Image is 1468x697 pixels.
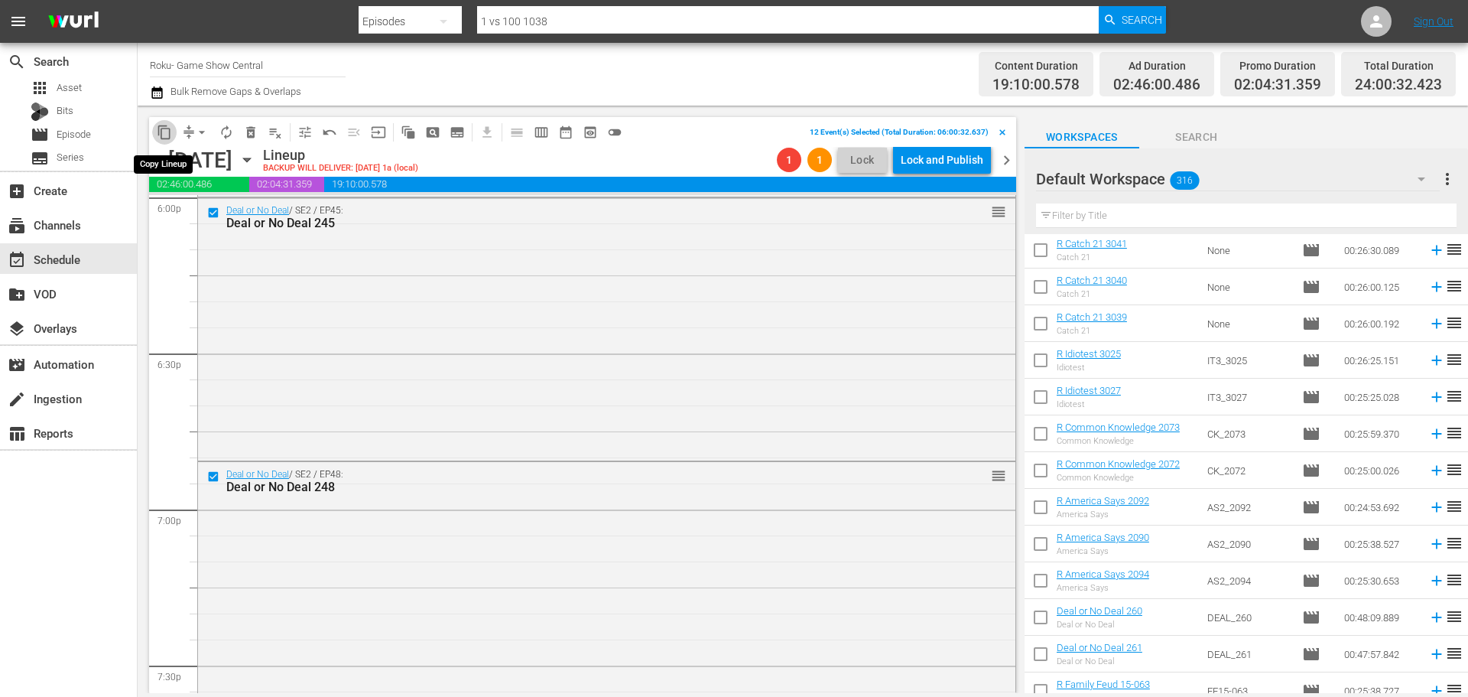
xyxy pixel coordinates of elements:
td: 00:25:38.527 [1338,526,1422,562]
span: subtitles_outlined [450,125,465,140]
span: 316 [1170,164,1199,197]
td: AS2_2092 [1201,489,1296,526]
span: Lock [844,152,881,168]
button: reorder [991,467,1006,483]
span: Automation [8,356,26,374]
span: pageview_outlined [425,125,440,140]
span: Bulk Remove Gaps & Overlaps [168,86,301,97]
span: subtitles [31,149,49,168]
span: 02:04:31.359 [249,177,324,192]
span: chevron_left [149,151,168,170]
td: 00:25:25.028 [1338,379,1422,415]
a: Deal or No Deal [226,205,289,216]
button: clear [989,119,1016,146]
span: input [371,125,386,140]
div: Content Duration [992,55,1080,77]
span: Search [1122,6,1162,34]
span: 02:46:00.486 [1113,77,1200,94]
span: delete_forever_outlined [243,125,258,140]
span: chevron_right [997,151,1016,170]
td: 00:47:57.842 [1338,636,1422,673]
span: reorder [1445,277,1463,295]
div: Default Workspace [1036,158,1440,200]
span: 1 [777,154,801,166]
div: Ad Duration [1113,55,1200,77]
span: Episode [1302,498,1320,516]
a: R Catch 21 3039 [1057,311,1127,323]
div: Lock and Publish [901,146,983,174]
button: Search [1099,6,1166,34]
span: reorder [1445,607,1463,626]
span: tune_outlined [297,125,313,140]
td: IT3_3027 [1201,379,1296,415]
span: event_available [8,251,26,269]
button: reorder [991,204,1006,219]
a: R Idiotest 3027 [1057,385,1121,396]
span: reorder [1445,497,1463,516]
svg: Add to Schedule [1428,499,1445,516]
div: Catch 21 [1057,326,1127,336]
span: Month Calendar View [554,120,578,145]
span: Create [8,182,26,200]
span: reorder [991,467,1006,484]
span: Episode [1302,608,1320,627]
a: Deal or No Deal 260 [1057,605,1142,617]
span: reorder [1445,387,1463,405]
span: Series [57,150,84,165]
td: AS2_2094 [1201,562,1296,599]
span: Episode [1302,351,1320,370]
span: calendar_view_week_outlined [534,125,549,140]
a: R Catch 21 3041 [1057,238,1127,249]
span: autorenew_outlined [219,125,234,140]
td: 00:26:30.089 [1338,232,1422,269]
span: Search [8,53,26,71]
span: Episode [1302,278,1320,296]
div: Deal or No Deal [1057,620,1142,630]
div: Promo Duration [1234,55,1321,77]
span: date_range_outlined [558,125,573,140]
div: Total Duration [1355,55,1442,77]
td: 00:48:09.889 [1338,599,1422,636]
a: R America Says 2092 [1057,495,1149,506]
span: Channels [8,217,26,235]
span: Episode [1302,461,1320,480]
td: AS2_2090 [1201,526,1296,562]
span: Episode [1302,535,1320,553]
span: reorder [1445,314,1463,332]
div: Idiotest [1057,363,1121,373]
span: 24:00:32.423 [1355,77,1442,94]
svg: Add to Schedule [1428,536,1445,552]
span: preview_outlined [583,125,598,140]
svg: Add to Schedule [1428,462,1445,479]
svg: Add to Schedule [1428,278,1445,295]
span: VOD [8,285,26,304]
span: clear [998,128,1007,137]
img: ans4CAIJ8jUAAAAAAAAAAAAAAAAAAAAAAAAgQb4GAAAAAAAAAAAAAAAAAAAAAAAAJMjXAAAAAAAAAAAAAAAAAAAAAAAAgAT5G... [37,4,110,40]
a: R Family Feud 15-063 [1057,679,1150,690]
td: 00:26:00.192 [1338,305,1422,342]
span: Overlays [8,320,26,338]
div: Common Knowledge [1057,473,1180,483]
svg: Add to Schedule [1428,609,1445,626]
a: R Idiotest 3025 [1057,348,1121,360]
svg: Add to Schedule [1428,242,1445,259]
span: reorder [1445,534,1463,552]
span: Bits [57,103,73,119]
span: Asset [57,80,82,96]
span: reorder [991,204,1006,220]
span: Asset [31,79,49,97]
td: 00:24:53.692 [1338,489,1422,526]
div: America Says [1057,583,1149,593]
span: reorder [1445,461,1463,479]
td: 00:25:30.653 [1338,562,1422,599]
div: Idiotest [1057,399,1121,409]
span: Workspaces [1025,128,1139,147]
div: BACKUP WILL DELIVER: [DATE] 1a (local) [263,164,418,174]
div: / SE2 / EP45: [226,205,930,230]
span: content_copy [157,125,172,140]
svg: Add to Schedule [1428,389,1445,405]
span: Delete Selected Events [239,120,263,145]
a: Deal or No Deal [226,469,289,480]
div: Common Knowledge [1057,436,1180,446]
span: toggle_off [607,125,622,140]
